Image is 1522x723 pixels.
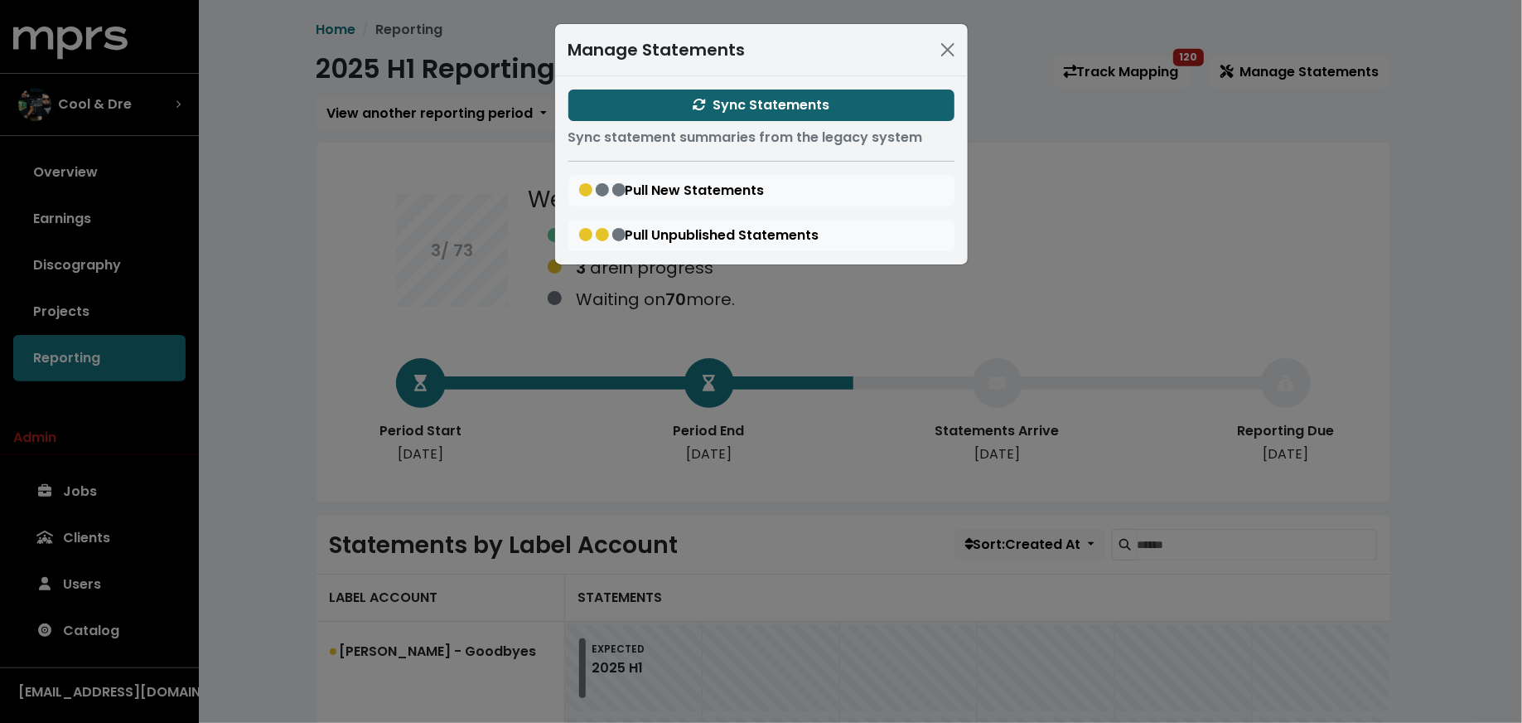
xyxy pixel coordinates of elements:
p: Sync statement summaries from the legacy system [568,128,954,148]
button: Pull New Statements [568,175,954,206]
span: Pull Unpublished Statements [579,226,819,245]
span: Pull New Statements [579,181,765,200]
button: Sync Statements [568,90,954,121]
span: Sync Statements [693,95,829,114]
button: Close [935,36,961,63]
div: Manage Statements [568,37,746,62]
button: Pull Unpublished Statements [568,220,954,251]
